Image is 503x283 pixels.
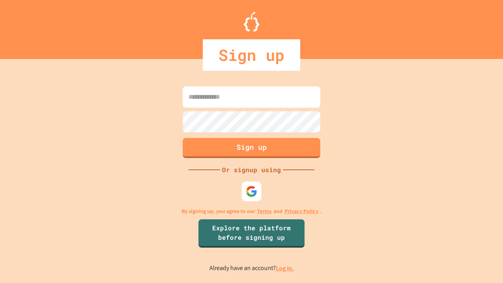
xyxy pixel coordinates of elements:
[276,264,294,272] a: Log in.
[203,39,300,71] div: Sign up
[209,263,294,273] p: Already have an account?
[244,12,259,31] img: Logo.svg
[183,138,320,158] button: Sign up
[257,207,272,215] a: Terms
[220,165,283,175] div: Or signup using
[182,207,322,215] p: By signing up, you agree to our and .
[198,219,305,248] a: Explore the platform before signing up
[246,186,257,197] img: google-icon.svg
[285,207,318,215] a: Privacy Policy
